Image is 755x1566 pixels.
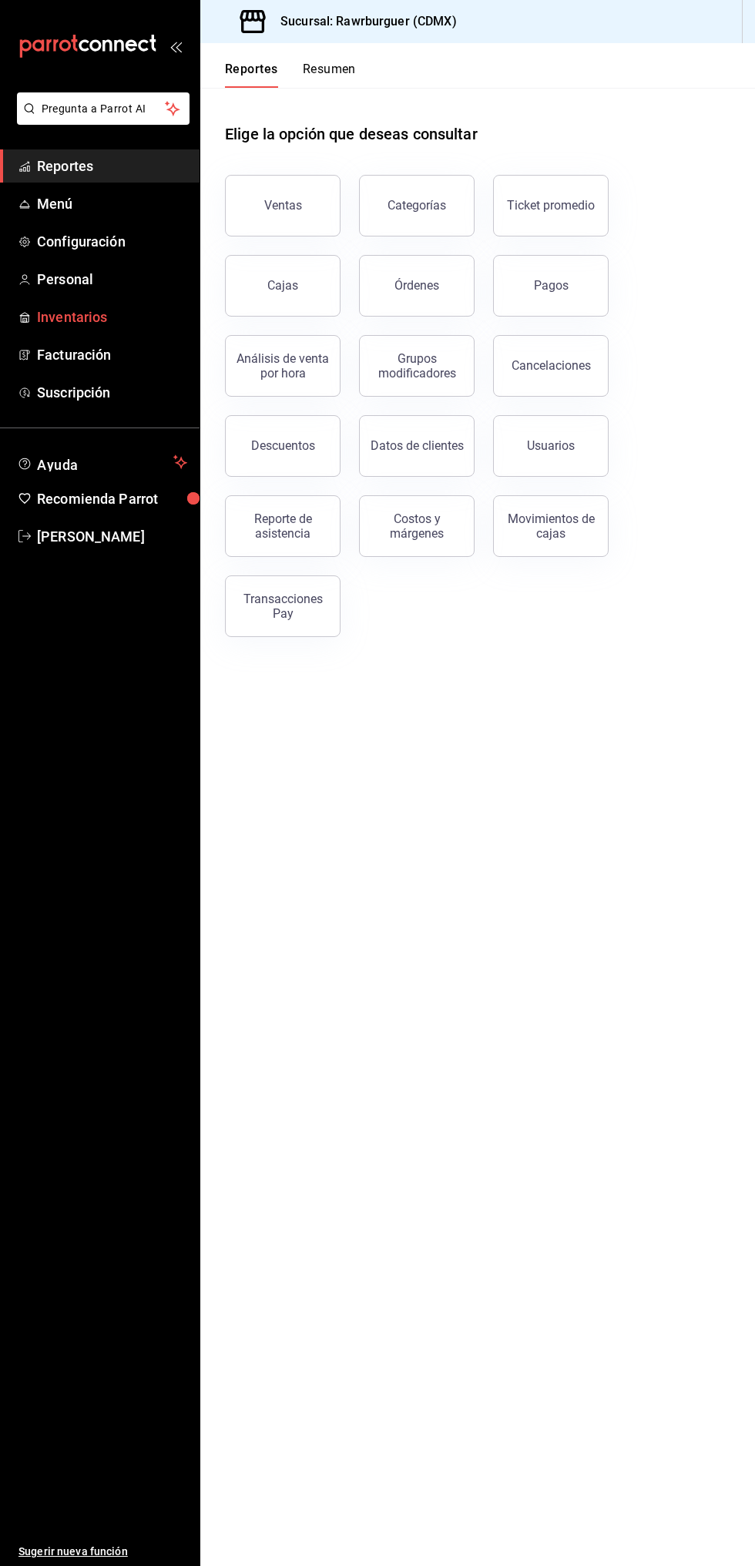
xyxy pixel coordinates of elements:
button: Costos y márgenes [359,495,475,557]
span: Personal [37,269,187,290]
div: Reporte de asistencia [235,511,331,541]
div: Grupos modificadores [369,351,465,381]
div: Categorías [388,198,446,213]
div: Costos y márgenes [369,511,465,541]
span: Recomienda Parrot [37,488,187,509]
div: Cancelaciones [512,358,591,373]
button: Reportes [225,62,278,88]
button: open_drawer_menu [169,40,182,52]
button: Análisis de venta por hora [225,335,341,397]
button: Resumen [303,62,356,88]
button: Órdenes [359,255,475,317]
button: Categorías [359,175,475,236]
button: Datos de clientes [359,415,475,477]
h3: Sucursal: Rawrburguer (CDMX) [268,12,457,31]
h1: Elige la opción que deseas consultar [225,122,478,146]
div: Órdenes [394,278,439,293]
span: Configuración [37,231,187,252]
button: Grupos modificadores [359,335,475,397]
button: Pregunta a Parrot AI [17,92,190,125]
div: Movimientos de cajas [503,511,599,541]
div: Usuarios [527,438,575,453]
div: Descuentos [251,438,315,453]
div: navigation tabs [225,62,356,88]
span: Suscripción [37,382,187,403]
button: Cancelaciones [493,335,609,397]
div: Cajas [267,278,298,293]
div: Ticket promedio [507,198,595,213]
span: Reportes [37,156,187,176]
button: Descuentos [225,415,341,477]
button: Usuarios [493,415,609,477]
a: Pregunta a Parrot AI [11,112,190,128]
span: Sugerir nueva función [18,1544,187,1560]
button: Ventas [225,175,341,236]
span: Ayuda [37,453,167,471]
span: Inventarios [37,307,187,327]
button: Pagos [493,255,609,317]
button: Reporte de asistencia [225,495,341,557]
button: Cajas [225,255,341,317]
span: Facturación [37,344,187,365]
div: Datos de clientes [371,438,464,453]
button: Transacciones Pay [225,575,341,637]
div: Transacciones Pay [235,592,331,621]
div: Pagos [534,278,569,293]
span: Menú [37,193,187,214]
span: Pregunta a Parrot AI [42,101,166,117]
div: Análisis de venta por hora [235,351,331,381]
button: Ticket promedio [493,175,609,236]
span: [PERSON_NAME] [37,526,187,547]
button: Movimientos de cajas [493,495,609,557]
div: Ventas [264,198,302,213]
